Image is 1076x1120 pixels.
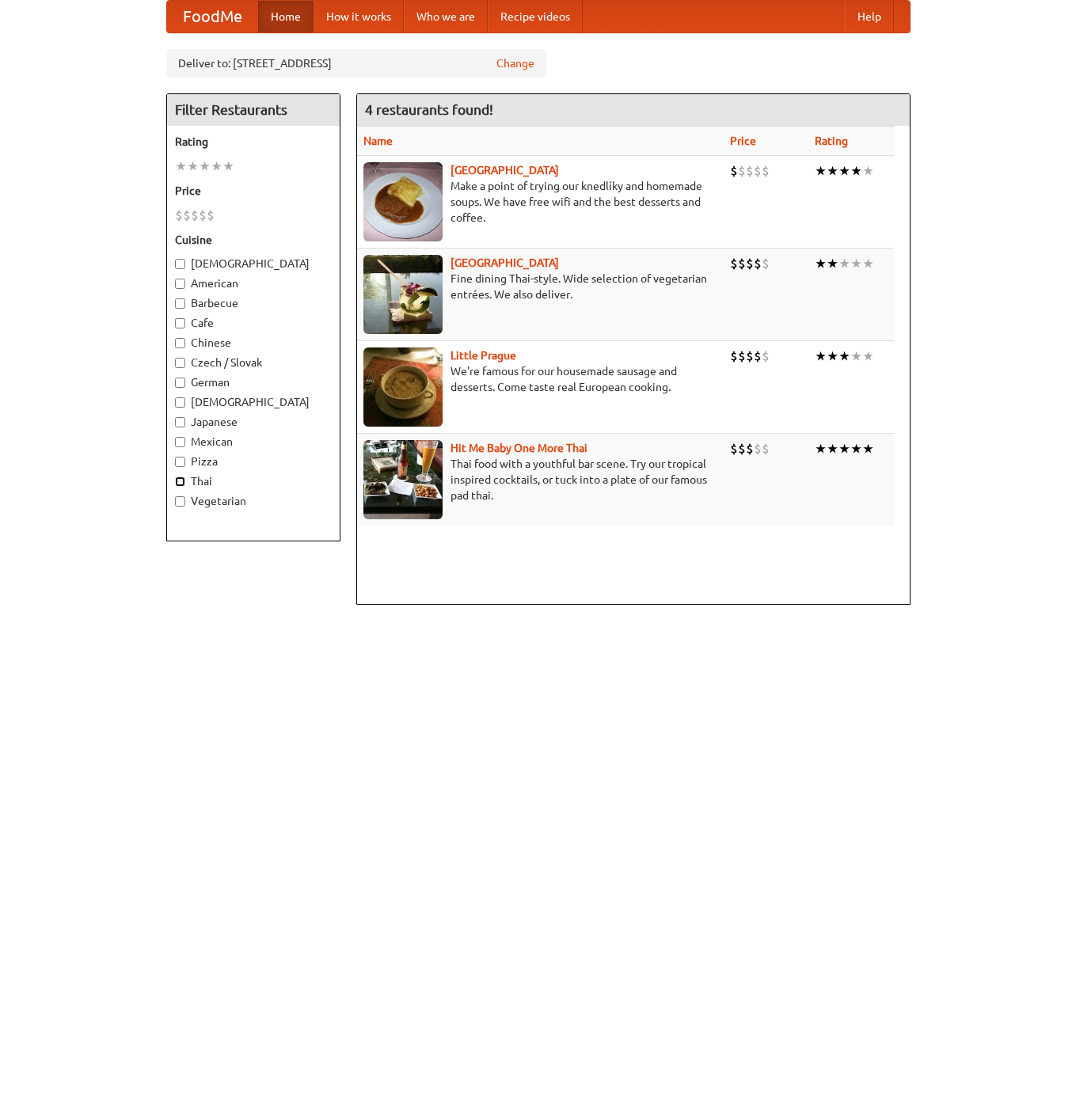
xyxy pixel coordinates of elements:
[827,347,838,365] li: ★
[363,255,443,334] img: satay.jpg
[746,255,754,272] li: $
[175,417,185,427] input: Japanese
[175,496,185,507] input: Vegetarian
[175,298,185,309] input: Barbecue
[199,207,207,224] li: $
[754,255,762,272] li: $
[746,440,754,457] li: $
[175,355,332,370] label: Czech / Slovak
[175,397,185,408] input: [DEMOGRAPHIC_DATA]
[815,255,827,272] li: ★
[166,49,546,78] div: Deliver to: [STREET_ADDRESS]
[838,347,850,365] li: ★
[175,378,185,388] input: German
[738,255,746,272] li: $
[258,1,314,32] a: Home
[167,1,258,32] a: FoodMe
[451,256,559,269] a: [GEOGRAPHIC_DATA]
[488,1,583,32] a: Recipe videos
[762,255,770,272] li: $
[175,256,332,271] label: [DEMOGRAPHIC_DATA]
[175,457,185,467] input: Pizza
[730,347,738,365] li: $
[754,347,762,365] li: $
[175,338,185,348] input: Chinese
[746,347,754,365] li: $
[175,295,332,311] label: Barbecue
[363,135,393,147] a: Name
[175,437,185,447] input: Mexican
[738,440,746,457] li: $
[827,440,838,457] li: ★
[363,456,718,503] p: Thai food with a youthful bar scene. Try our tropical inspired cocktails, or tuck into a plate of...
[363,363,718,395] p: We're famous for our housemade sausage and desserts. Come taste real European cooking.
[175,318,185,328] input: Cafe
[363,162,443,241] img: czechpoint.jpg
[175,335,332,351] label: Chinese
[730,162,738,180] li: $
[754,440,762,457] li: $
[838,255,850,272] li: ★
[175,493,332,509] label: Vegetarian
[738,162,746,180] li: $
[363,271,718,302] p: Fine dining Thai-style. Wide selection of vegetarian entrées. We also deliver.
[363,178,718,226] p: Make a point of trying our knedlíky and homemade soups. We have free wifi and the best desserts a...
[167,94,340,126] h4: Filter Restaurants
[730,135,756,147] a: Price
[838,440,850,457] li: ★
[862,255,874,272] li: ★
[175,275,332,291] label: American
[175,414,332,430] label: Japanese
[730,255,738,272] li: $
[730,440,738,457] li: $
[175,134,332,150] h5: Rating
[815,347,827,365] li: ★
[746,162,754,180] li: $
[199,158,211,175] li: ★
[183,207,191,224] li: $
[175,207,183,224] li: $
[850,347,862,365] li: ★
[850,162,862,180] li: ★
[815,440,827,457] li: ★
[207,207,215,224] li: $
[222,158,234,175] li: ★
[762,347,770,365] li: $
[862,162,874,180] li: ★
[838,162,850,180] li: ★
[191,207,199,224] li: $
[496,55,534,71] a: Change
[175,232,332,248] h5: Cuisine
[365,102,493,117] ng-pluralize: 4 restaurants found!
[754,162,762,180] li: $
[451,442,587,454] a: Hit Me Baby One More Thai
[175,259,185,269] input: [DEMOGRAPHIC_DATA]
[404,1,488,32] a: Who we are
[850,440,862,457] li: ★
[175,358,185,368] input: Czech / Slovak
[862,440,874,457] li: ★
[314,1,404,32] a: How it works
[451,164,559,177] a: [GEOGRAPHIC_DATA]
[850,255,862,272] li: ★
[363,347,443,427] img: littleprague.jpg
[175,279,185,289] input: American
[762,162,770,180] li: $
[827,255,838,272] li: ★
[815,162,827,180] li: ★
[363,440,443,519] img: babythai.jpg
[175,183,332,199] h5: Price
[211,158,222,175] li: ★
[175,476,185,487] input: Thai
[451,349,516,362] a: Little Prague
[175,158,187,175] li: ★
[762,440,770,457] li: $
[175,473,332,489] label: Thai
[815,135,848,147] a: Rating
[175,434,332,450] label: Mexican
[175,394,332,410] label: [DEMOGRAPHIC_DATA]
